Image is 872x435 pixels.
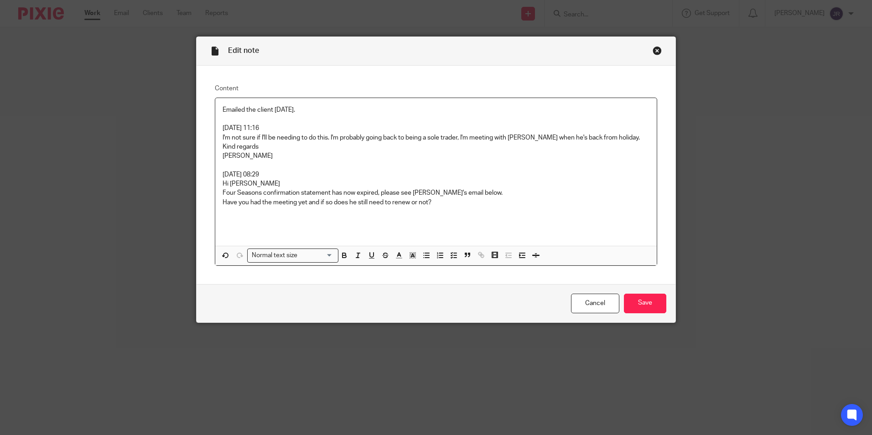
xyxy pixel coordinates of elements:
p: Emailed the client [DATE]. [223,105,649,114]
span: Normal text size [249,251,299,260]
label: Content [215,84,657,93]
span: Edit note [228,47,259,54]
p: Have you had the meeting yet and if so does he still need to renew or not? [223,198,649,207]
p: Four Seasons confirmation statement has now expired, please see [PERSON_NAME]'s email below. [223,188,649,197]
p: [DATE] 11:16 [223,124,649,133]
div: Search for option [247,249,338,263]
a: Cancel [571,294,619,313]
div: Close this dialog window [653,46,662,55]
input: Search for option [300,251,333,260]
p: Hi [PERSON_NAME] [223,179,649,188]
input: Save [624,294,666,313]
p: [DATE] 08:29 [223,170,649,179]
p: I'm not sure if I'll be needing to do this. I'm probably going back to being a sole trader, I'm m... [223,133,649,142]
p: Kind regards [PERSON_NAME] [223,142,649,161]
